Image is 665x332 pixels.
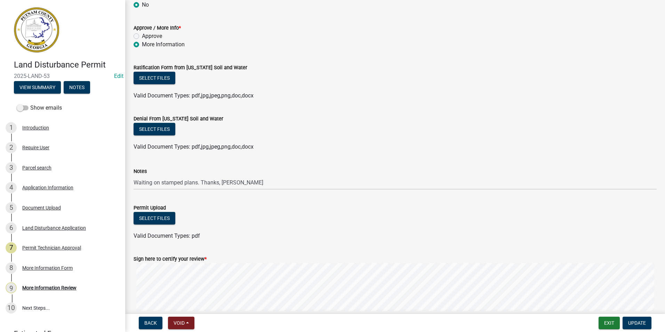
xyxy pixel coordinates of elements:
wm-modal-confirm: Edit Application Number [114,73,123,79]
div: Permit Technician Approval [22,245,81,250]
span: Update [628,320,646,326]
button: View Summary [14,81,61,94]
span: Void [174,320,185,326]
div: 10 [6,302,17,314]
label: More Information [142,40,185,49]
span: 2025-LAND-53 [14,73,111,79]
label: Approve [142,32,162,40]
div: Land Disturbance Application [22,226,86,230]
div: Require User [22,145,49,150]
button: Exit [599,317,620,329]
div: 7 [6,242,17,253]
label: Show emails [17,104,62,112]
div: 9 [6,282,17,293]
div: 3 [6,162,17,173]
label: Permit Upload [134,206,166,211]
div: 5 [6,202,17,213]
label: Sign here to certify your review [134,257,207,262]
img: Putnam County, Georgia [14,7,59,53]
label: No [142,1,149,9]
button: Select files [134,123,175,135]
div: Parcel search [22,165,51,170]
button: Update [623,317,651,329]
a: Edit [114,73,123,79]
button: Back [139,317,162,329]
button: Void [168,317,194,329]
div: Application Information [22,185,73,190]
label: Notes [134,169,147,174]
span: Valid Document Types: pdf,jpg,jpeg,png,doc,docx [134,92,254,99]
span: Back [144,320,157,326]
label: Approve / More Info [134,26,181,31]
h4: Land Disturbance Permit [14,60,120,70]
div: 8 [6,262,17,274]
div: Document Upload [22,205,61,210]
div: 6 [6,222,17,234]
wm-modal-confirm: Notes [64,85,90,90]
button: Select files [134,212,175,224]
span: Valid Document Types: pdf,jpg,jpeg,png,doc,docx [134,143,254,150]
button: Select files [134,72,175,84]
div: More Information Review [22,285,77,290]
label: Ratification Form from [US_STATE] Soil and Water [134,65,247,70]
div: More Information Form [22,266,73,270]
div: Introduction [22,125,49,130]
div: 2 [6,142,17,153]
button: Notes [64,81,90,94]
div: 4 [6,182,17,193]
wm-modal-confirm: Summary [14,85,61,90]
div: 1 [6,122,17,133]
label: Denial From [US_STATE] Soil and Water [134,117,223,121]
span: Valid Document Types: pdf [134,232,200,239]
